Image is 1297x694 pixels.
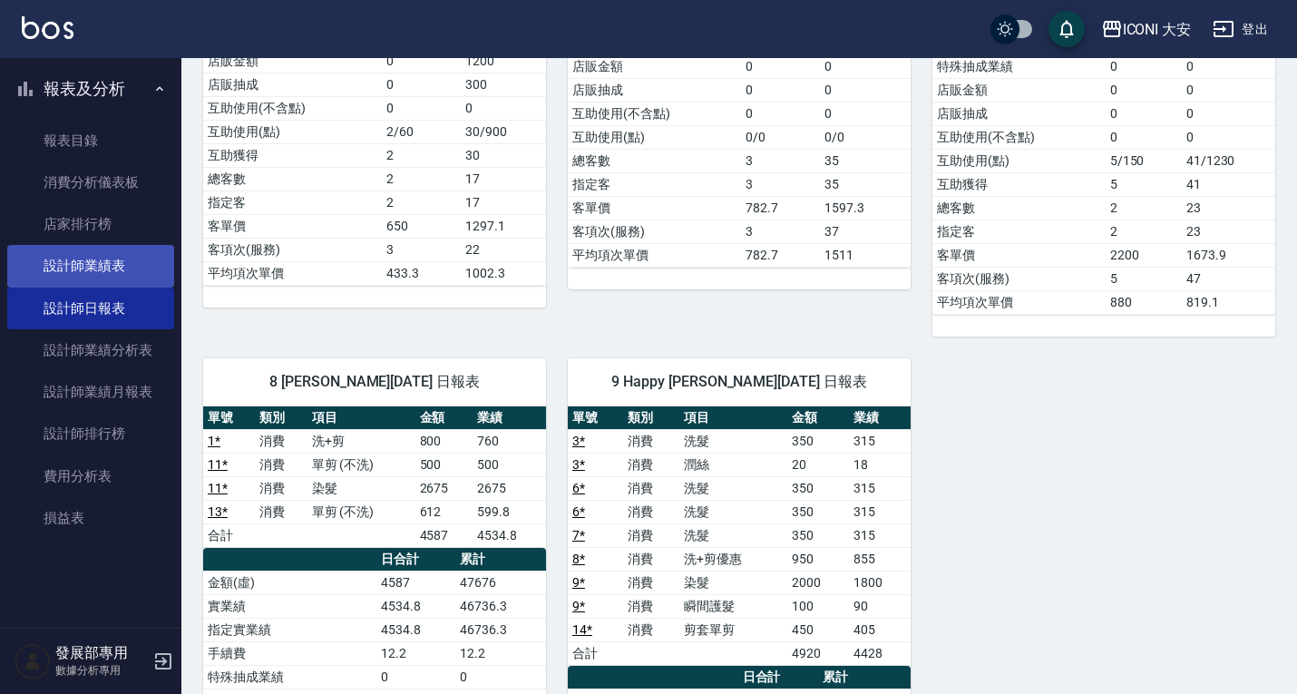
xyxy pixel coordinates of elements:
td: 41/1230 [1182,149,1275,172]
table: a dense table [568,406,911,666]
td: 350 [787,500,849,523]
td: 消費 [623,453,678,476]
td: 瞬間護髮 [679,594,788,618]
th: 類別 [623,406,678,430]
button: 報表及分析 [7,65,174,112]
td: 消費 [623,571,678,594]
td: 782.7 [741,196,820,220]
td: 500 [415,453,473,476]
td: 總客數 [932,196,1106,220]
td: 0 [1106,78,1182,102]
th: 項目 [307,406,415,430]
td: 350 [787,429,849,453]
td: 客單價 [568,196,741,220]
td: 0 [1106,125,1182,149]
td: 880 [1106,290,1182,314]
td: 350 [787,523,849,547]
td: 0 [1106,102,1182,125]
a: 設計師業績表 [7,245,174,287]
td: 消費 [255,500,307,523]
img: Person [15,643,51,679]
td: 4534.8 [376,594,455,618]
td: 46736.3 [455,594,546,618]
td: 1800 [849,571,911,594]
td: 客單價 [203,214,382,238]
td: 90 [849,594,911,618]
td: 12.2 [376,641,455,665]
td: 客項次(服務) [568,220,741,243]
td: 100 [787,594,849,618]
td: 433.3 [382,261,461,285]
td: 2000 [787,571,849,594]
td: 消費 [623,523,678,547]
td: 洗髮 [679,500,788,523]
td: 指定客 [568,172,741,196]
td: 650 [382,214,461,238]
td: 潤絲 [679,453,788,476]
td: 41 [1182,172,1275,196]
a: 損益表 [7,497,174,539]
td: 合計 [568,641,623,665]
th: 項目 [679,406,788,430]
th: 業績 [473,406,546,430]
td: 總客數 [568,149,741,172]
td: 2200 [1106,243,1182,267]
table: a dense table [203,406,546,548]
td: 特殊抽成業績 [203,665,376,689]
td: 599.8 [473,500,546,523]
td: 消費 [623,429,678,453]
td: 0 [820,54,911,78]
td: 0/0 [741,125,820,149]
td: 0 [1182,78,1275,102]
td: 782.7 [741,243,820,267]
td: 23 [1182,220,1275,243]
td: 洗+剪優惠 [679,547,788,571]
td: 平均項次單價 [203,261,382,285]
td: 指定客 [932,220,1106,243]
td: 3 [741,172,820,196]
a: 店家排行榜 [7,203,174,245]
img: Logo [22,16,73,39]
td: 特殊抽成業績 [932,54,1106,78]
td: 0 [455,665,546,689]
th: 單號 [568,406,623,430]
td: 互助使用(不含點) [568,102,741,125]
h5: 發展部專用 [55,644,148,662]
button: ICONI 大安 [1094,11,1199,48]
td: 平均項次單價 [568,243,741,267]
td: 消費 [623,594,678,618]
td: 315 [849,429,911,453]
td: 消費 [623,618,678,641]
th: 日合計 [376,548,455,572]
td: 互助使用(點) [932,149,1106,172]
td: 5 [1106,267,1182,290]
button: save [1048,11,1085,47]
td: 17 [461,191,546,214]
td: 0 [382,96,461,120]
span: 8 [PERSON_NAME][DATE] 日報表 [225,373,524,391]
td: 950 [787,547,849,571]
td: 互助使用(不含點) [932,125,1106,149]
td: 37 [820,220,911,243]
td: 315 [849,500,911,523]
td: 平均項次單價 [932,290,1106,314]
th: 累計 [818,666,911,689]
td: 612 [415,500,473,523]
td: 4587 [415,523,473,547]
td: 20 [787,453,849,476]
td: 4587 [376,571,455,594]
a: 設計師業績分析表 [7,329,174,371]
td: 消費 [623,547,678,571]
td: 剪套單剪 [679,618,788,641]
td: 4534.8 [473,523,546,547]
td: 消費 [255,453,307,476]
td: 染髮 [679,571,788,594]
a: 設計師排行榜 [7,413,174,455]
td: 單剪 (不洗) [307,453,415,476]
td: 1673.9 [1182,243,1275,267]
button: 登出 [1205,13,1275,46]
td: 1511 [820,243,911,267]
td: 4920 [787,641,849,665]
td: 0 [741,54,820,78]
th: 累計 [455,548,546,572]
